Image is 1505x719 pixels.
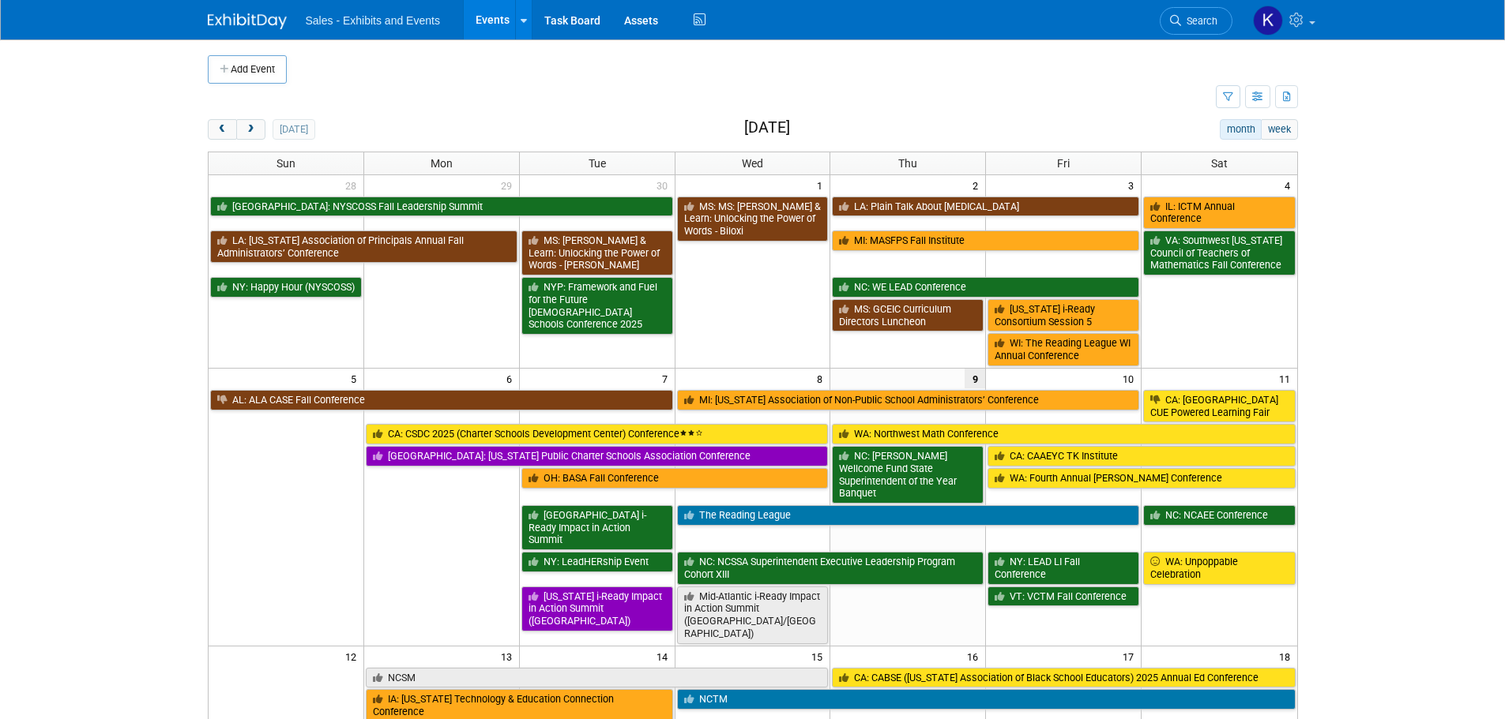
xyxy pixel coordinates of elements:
[1261,119,1297,140] button: week
[521,505,673,550] a: [GEOGRAPHIC_DATA] i-Ready Impact in Action Summit
[988,446,1295,466] a: CA: CAAEYC TK Institute
[832,197,1139,217] a: LA: Plain Talk About [MEDICAL_DATA]
[1057,157,1070,170] span: Fri
[677,552,984,584] a: NC: NCSSA Superintendent Executive Leadership Program Cohort XIII
[815,369,830,388] span: 8
[366,424,829,444] a: CA: CSDC 2025 (Charter Schools Development Center) Conference
[210,390,673,410] a: AL: ALA CASE Fall Conference
[1211,157,1228,170] span: Sat
[1160,7,1232,35] a: Search
[499,175,519,195] span: 29
[1277,646,1297,666] span: 18
[832,446,984,504] a: NC: [PERSON_NAME] Wellcome Fund State Superintendent of the Year Banquet
[306,14,440,27] span: Sales - Exhibits and Events
[988,552,1139,584] a: NY: LEAD LI Fall Conference
[1143,390,1295,422] a: CA: [GEOGRAPHIC_DATA] CUE Powered Learning Fair
[1143,230,1295,275] a: VA: Southwest [US_STATE] Council of Teachers of Mathematics Fall Conference
[210,197,673,217] a: [GEOGRAPHIC_DATA]: NYSCOSS Fall Leadership Summit
[988,586,1139,607] a: VT: VCTM Fall Conference
[988,299,1139,331] a: [US_STATE] i-Ready Consortium Session 5
[210,230,517,263] a: LA: [US_STATE] Association of Principals Annual Fall Administrators’ Conference
[655,175,675,195] span: 30
[988,468,1295,489] a: WA: Fourth Annual [PERSON_NAME] Conference
[431,157,453,170] span: Mon
[589,157,606,170] span: Tue
[344,175,363,195] span: 28
[366,446,829,466] a: [GEOGRAPHIC_DATA]: [US_STATE] Public Charter Schools Association Conference
[1181,15,1217,27] span: Search
[832,230,1139,251] a: MI: MASFPS Fall Institute
[521,468,829,489] a: OH: BASA Fall Conference
[832,277,1139,298] a: NC: WE LEAD Conference
[677,505,1140,526] a: The Reading League
[677,689,1296,710] a: NCTM
[1121,646,1141,666] span: 17
[366,668,829,688] a: NCSM
[1143,505,1295,526] a: NC: NCAEE Conference
[1143,197,1295,229] a: IL: ICTM Annual Conference
[1127,175,1141,195] span: 3
[832,668,1295,688] a: CA: CABSE ([US_STATE] Association of Black School Educators) 2025 Annual Ed Conference
[832,424,1295,444] a: WA: Northwest Math Conference
[1253,6,1283,36] img: Kara Haven
[344,646,363,666] span: 12
[1220,119,1262,140] button: month
[236,119,265,140] button: next
[273,119,314,140] button: [DATE]
[832,299,984,331] a: MS: GCEIC Curriculum Directors Luncheon
[505,369,519,388] span: 6
[677,197,829,242] a: MS: MS: [PERSON_NAME] & Learn: Unlocking the Power of Words - Biloxi
[210,277,362,298] a: NY: Happy Hour (NYSCOSS)
[1277,369,1297,388] span: 11
[810,646,830,666] span: 15
[677,586,829,644] a: Mid-Atlantic i-Ready Impact in Action Summit ([GEOGRAPHIC_DATA]/[GEOGRAPHIC_DATA])
[521,230,673,275] a: MS: [PERSON_NAME] & Learn: Unlocking the Power of Words - [PERSON_NAME]
[499,646,519,666] span: 13
[277,157,295,170] span: Sun
[744,119,790,137] h2: [DATE]
[677,390,1140,410] a: MI: [US_STATE] Association of Non-Public School Administrators’ Conference
[898,157,917,170] span: Thu
[815,175,830,195] span: 1
[521,586,673,631] a: [US_STATE] i-Ready Impact in Action Summit ([GEOGRAPHIC_DATA])
[965,646,985,666] span: 16
[521,552,673,572] a: NY: LeadHERship Event
[742,157,763,170] span: Wed
[521,277,673,335] a: NYP: Framework and Fuel for the Future [DEMOGRAPHIC_DATA] Schools Conference 2025
[208,55,287,84] button: Add Event
[208,13,287,29] img: ExhibitDay
[349,369,363,388] span: 5
[1143,552,1295,584] a: WA: Unpoppable Celebration
[1283,175,1297,195] span: 4
[208,119,237,140] button: prev
[971,175,985,195] span: 2
[655,646,675,666] span: 14
[988,333,1139,365] a: WI: The Reading League WI Annual Conference
[965,369,985,388] span: 9
[660,369,675,388] span: 7
[1121,369,1141,388] span: 10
